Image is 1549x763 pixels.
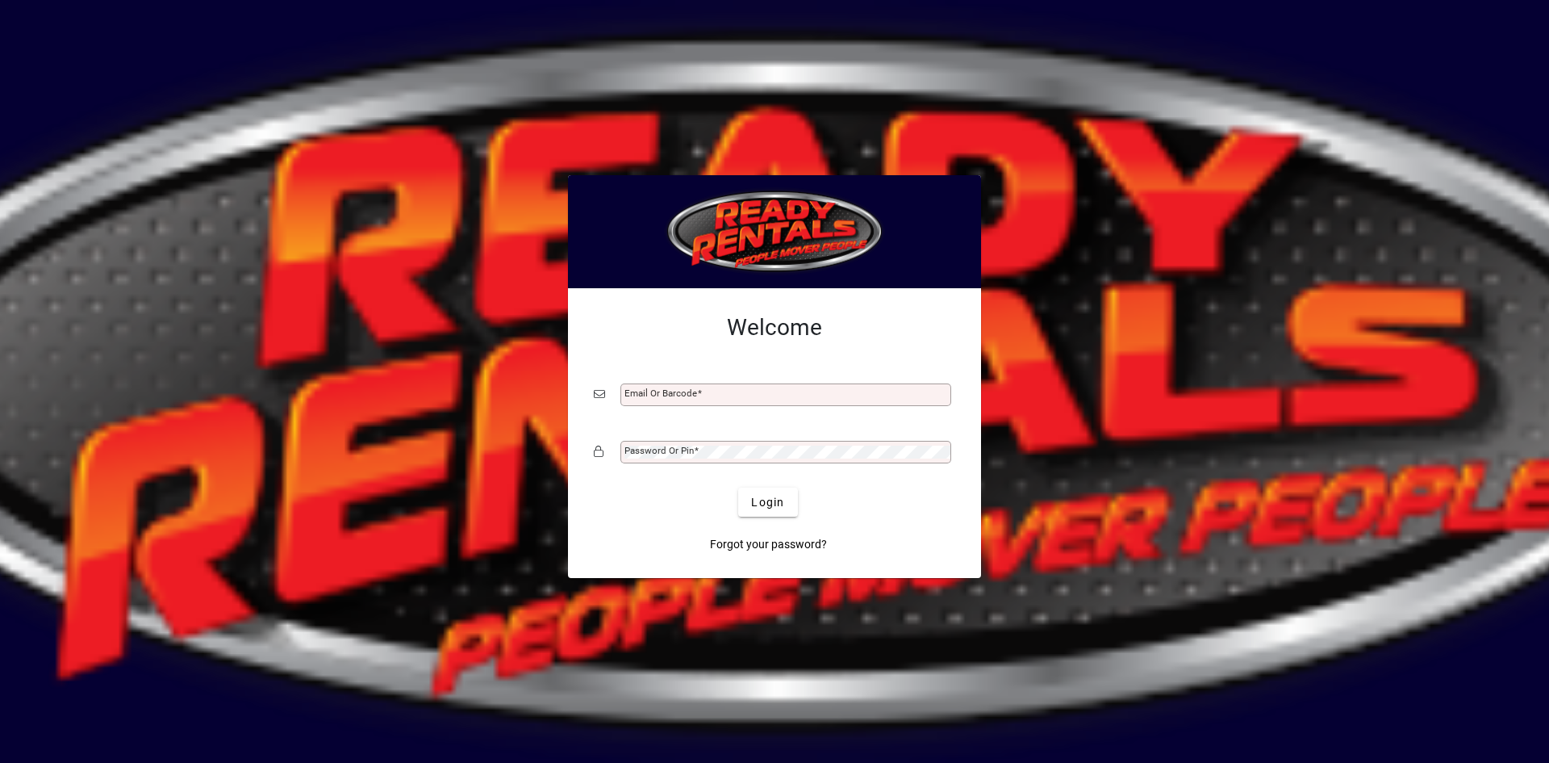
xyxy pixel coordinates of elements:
a: Forgot your password? [704,530,833,559]
button: Login [738,488,797,517]
span: Login [751,494,784,511]
mat-label: Email or Barcode [624,388,697,399]
span: Forgot your password? [710,536,827,553]
h2: Welcome [594,314,955,342]
mat-label: Password or Pin [624,445,694,456]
